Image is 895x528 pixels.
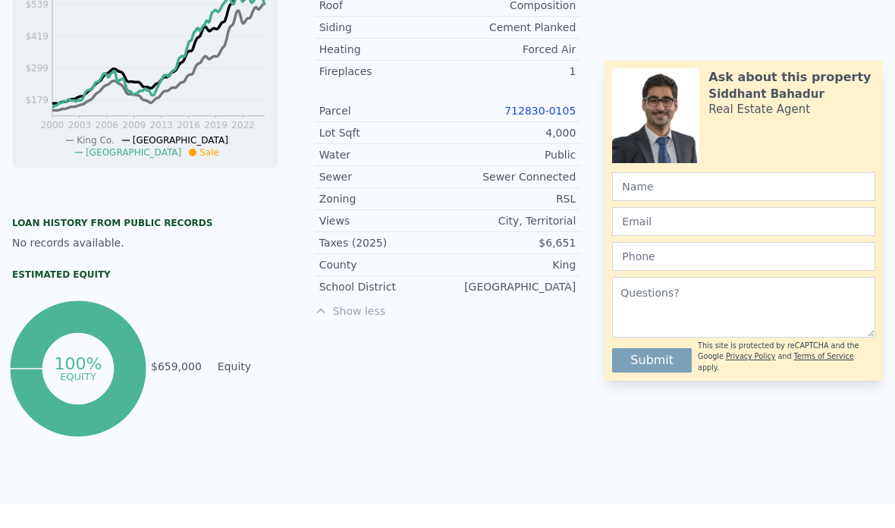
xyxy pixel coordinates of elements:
[447,235,576,250] div: $6,651
[319,147,447,162] div: Water
[447,213,576,228] div: City, Territorial
[199,147,219,158] span: Sale
[504,105,576,117] a: 712830-0105
[319,191,447,206] div: Zoning
[25,31,49,42] tspan: $419
[319,20,447,35] div: Siding
[149,120,173,130] tspan: 2013
[204,120,228,130] tspan: 2019
[794,352,854,360] a: Terms of Service
[319,64,447,79] div: Fireplaces
[447,42,576,57] div: Forced Air
[726,352,775,360] a: Privacy Policy
[698,341,875,373] div: This site is protected by reCAPTCHA and the Google and apply.
[612,348,692,372] button: Submit
[612,242,875,271] input: Phone
[319,235,447,250] div: Taxes (2025)
[447,147,576,162] div: Public
[133,135,228,146] span: [GEOGRAPHIC_DATA]
[12,269,278,281] div: Estimated Equity
[319,213,447,228] div: Views
[447,191,576,206] div: RSL
[12,235,278,250] div: No records available.
[708,102,810,117] div: Real Estate Agent
[447,279,576,294] div: [GEOGRAPHIC_DATA]
[447,257,576,272] div: King
[447,64,576,79] div: 1
[319,103,447,118] div: Parcel
[68,120,92,130] tspan: 2003
[55,354,102,373] tspan: 100%
[319,279,447,294] div: School District
[41,120,64,130] tspan: 2000
[86,147,181,158] span: [GEOGRAPHIC_DATA]
[708,68,871,86] div: Ask about this property
[708,86,824,102] div: Siddhant Bahadur
[315,303,581,319] span: Show less
[319,42,447,57] div: Heating
[215,358,283,375] td: Equity
[447,20,576,35] div: Cement Planked
[319,125,447,140] div: Lot Sqft
[150,358,203,375] td: $659,000
[12,217,278,229] div: Loan history from public records
[177,120,200,130] tspan: 2016
[447,125,576,140] div: 4,000
[122,120,146,130] tspan: 2009
[25,95,49,105] tspan: $179
[96,120,119,130] tspan: 2006
[612,207,875,236] input: Email
[231,120,255,130] tspan: 2022
[447,169,576,184] div: Sewer Connected
[319,257,447,272] div: County
[319,169,447,184] div: Sewer
[612,172,875,201] input: Name
[60,370,96,382] tspan: equity
[77,135,115,146] span: King Co.
[25,63,49,74] tspan: $299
